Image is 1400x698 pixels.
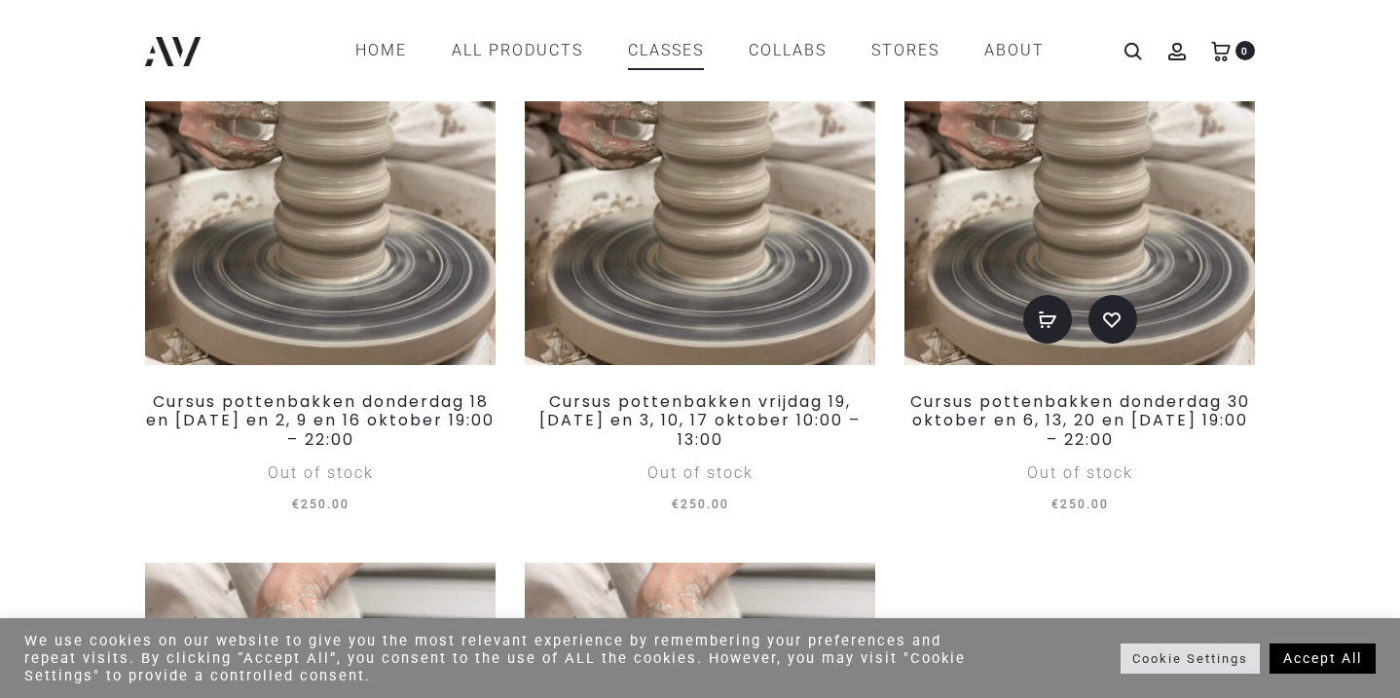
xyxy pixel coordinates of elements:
[749,34,827,67] a: COLLABS
[628,34,704,67] a: CLASSES
[904,457,1255,490] div: Out of stock
[292,497,350,511] span: 250.00
[672,497,681,511] span: €
[525,457,875,490] div: Out of stock
[292,497,301,511] span: €
[24,632,971,684] div: We use cookies on our website to give you the most relevant experience by remembering your prefer...
[1211,41,1231,59] a: 0
[145,457,496,490] div: Out of stock
[910,390,1250,450] a: Cursus pottenbakken donderdag 30 oktober en 6, 13, 20 en [DATE] 19:00 – 22:00
[1023,295,1072,344] a: Read more about “Cursus pottenbakken donderdag 30 oktober en 6, 13, 20 en 27 november 19:00 – 22:00”
[1051,497,1109,511] span: 250.00
[984,34,1045,67] a: ABOUT
[1088,295,1137,344] a: Add to wishlist
[539,390,861,450] a: Cursus pottenbakken vrijdag 19, [DATE] en 3, 10, 17 oktober 10:00 – 13:00
[452,34,583,67] a: All products
[871,34,939,67] a: STORES
[146,390,495,450] a: Cursus pottenbakken donderdag 18 en [DATE] en 2, 9 en 16 oktober 19:00 – 22:00
[1051,497,1060,511] span: €
[1235,41,1255,60] span: 0
[1121,643,1260,674] a: Cookie Settings
[672,497,729,511] span: 250.00
[1270,643,1376,674] a: Accept All
[355,34,407,67] a: Home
